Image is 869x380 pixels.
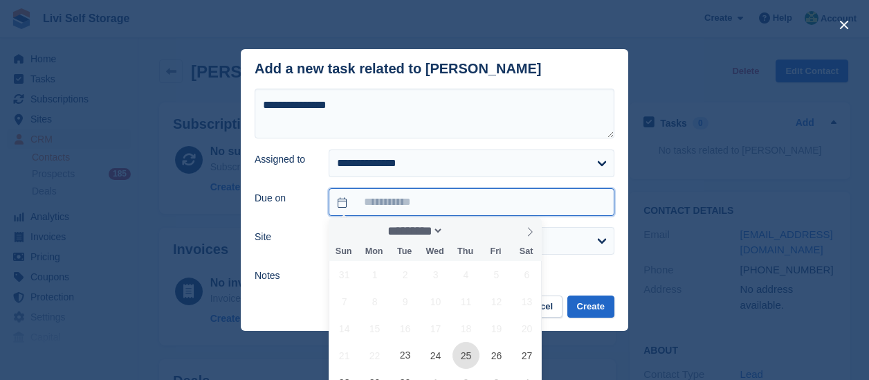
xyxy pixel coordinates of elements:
span: September 4, 2025 [452,261,479,288]
span: September 22, 2025 [361,342,388,369]
span: Sun [329,247,359,256]
label: Site [255,230,312,244]
span: September 6, 2025 [513,261,540,288]
span: September 11, 2025 [452,288,479,315]
span: September 26, 2025 [483,342,510,369]
span: September 18, 2025 [452,315,479,342]
span: September 9, 2025 [392,288,419,315]
span: August 31, 2025 [331,261,358,288]
div: Add a new task related to [PERSON_NAME] [255,61,542,77]
span: September 7, 2025 [331,288,358,315]
span: September 3, 2025 [422,261,449,288]
span: Tue [390,247,420,256]
span: September 5, 2025 [483,261,510,288]
label: Due on [255,191,312,206]
label: Notes [255,269,312,283]
span: September 16, 2025 [392,315,419,342]
input: Year [443,224,487,238]
span: September 14, 2025 [331,315,358,342]
span: September 1, 2025 [361,261,388,288]
span: September 20, 2025 [513,315,540,342]
span: Fri [481,247,511,256]
span: September 8, 2025 [361,288,388,315]
span: September 23, 2025 [392,342,419,369]
span: September 25, 2025 [452,342,479,369]
span: September 21, 2025 [331,342,358,369]
span: September 2, 2025 [392,261,419,288]
span: September 27, 2025 [513,342,540,369]
select: Month [383,224,443,238]
span: September 24, 2025 [422,342,449,369]
span: Mon [359,247,390,256]
span: Wed [420,247,450,256]
button: close [833,14,855,36]
button: Create [567,296,614,318]
span: September 12, 2025 [483,288,510,315]
label: Assigned to [255,152,312,167]
span: Sat [511,247,542,256]
span: September 10, 2025 [422,288,449,315]
span: September 15, 2025 [361,315,388,342]
span: September 13, 2025 [513,288,540,315]
span: Thu [450,247,481,256]
span: September 19, 2025 [483,315,510,342]
span: September 17, 2025 [422,315,449,342]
